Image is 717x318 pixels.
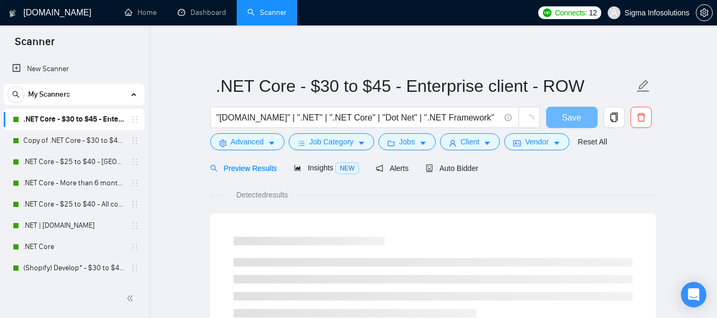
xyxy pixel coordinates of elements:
[589,7,597,19] span: 12
[525,136,548,148] span: Vendor
[513,139,521,147] span: idcard
[131,264,139,272] span: holder
[376,165,383,172] span: notification
[231,136,264,148] span: Advanced
[131,136,139,145] span: holder
[12,58,136,80] a: New Scanner
[546,107,598,128] button: Save
[217,111,500,124] input: Search Freelance Jobs...
[461,136,480,148] span: Client
[8,91,24,98] span: search
[505,114,512,121] span: info-circle
[696,4,713,21] button: setting
[555,7,586,19] span: Connects:
[553,139,560,147] span: caret-down
[9,5,16,22] img: logo
[210,133,284,150] button: settingAdvancedcaret-down
[23,109,124,130] a: .NET Core - $30 to $45 - Enterprise client - ROW
[23,215,124,236] a: .NET | [DOMAIN_NAME]
[4,58,144,80] li: New Scanner
[636,79,650,93] span: edit
[483,139,491,147] span: caret-down
[358,139,365,147] span: caret-down
[376,164,409,173] span: Alerts
[23,151,124,173] a: .NET Core - $25 to $40 - [GEOGRAPHIC_DATA] and [GEOGRAPHIC_DATA]
[378,133,436,150] button: folderJobscaret-down
[131,221,139,230] span: holder
[335,162,359,174] span: NEW
[131,179,139,187] span: holder
[504,133,569,150] button: idcardVendorcaret-down
[131,158,139,166] span: holder
[387,139,395,147] span: folder
[6,34,63,56] span: Scanner
[681,282,706,307] div: Open Intercom Messenger
[131,243,139,251] span: holder
[294,164,301,171] span: area-chart
[23,236,124,257] a: .NET Core
[696,8,712,17] span: setting
[426,164,478,173] span: Auto Bidder
[210,165,218,172] span: search
[289,133,374,150] button: barsJob Categorycaret-down
[426,165,433,172] span: robot
[578,136,607,148] a: Reset All
[449,139,456,147] span: user
[419,139,427,147] span: caret-down
[125,8,157,17] a: homeHome
[610,9,618,16] span: user
[440,133,500,150] button: userClientcaret-down
[247,8,287,17] a: searchScanner
[23,194,124,215] a: .NET Core - $25 to $40 - All continents
[309,136,353,148] span: Job Category
[28,84,70,105] span: My Scanners
[126,293,137,304] span: double-left
[631,113,651,122] span: delete
[604,113,624,122] span: copy
[630,107,652,128] button: delete
[178,8,226,17] a: dashboardDashboard
[268,139,275,147] span: caret-down
[23,130,124,151] a: Copy of .NET Core - $30 to $45 - Enterprise client - ROW
[298,139,305,147] span: bars
[7,86,24,103] button: search
[696,8,713,17] a: setting
[131,200,139,209] span: holder
[23,279,124,300] a: (Shopify) (Develop*) - $25 to $40 - [GEOGRAPHIC_DATA] and Ocenia
[399,136,415,148] span: Jobs
[229,189,295,201] span: Detected results
[603,107,625,128] button: copy
[210,164,277,173] span: Preview Results
[23,173,124,194] a: .NET Core - More than 6 months of work
[543,8,551,17] img: upwork-logo.png
[219,139,227,147] span: setting
[562,111,581,124] span: Save
[216,73,634,99] input: Scanner name...
[23,257,124,279] a: (Shopify) Develop* - $30 to $45 Enterprise
[524,115,534,124] span: loading
[294,164,359,172] span: Insights
[131,115,139,124] span: holder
